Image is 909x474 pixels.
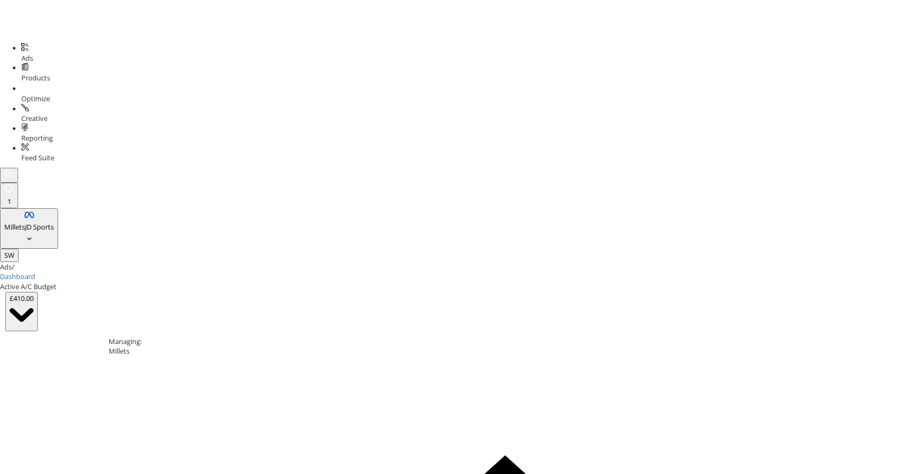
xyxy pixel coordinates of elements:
span: Optimize [21,94,50,103]
span: Products [21,73,50,83]
span: Millets [4,222,25,232]
span: JD Sports [25,222,54,232]
span: Reporting [21,133,53,143]
span: Ads [21,53,33,63]
div: £410.00 [10,293,34,304]
div: Managing: [109,337,902,347]
div: Millets [109,346,902,356]
span: Creative [21,113,47,123]
button: £410.00 [5,292,38,331]
span: SW [4,250,14,260]
span: / [12,262,14,272]
span: Feed Suite [21,153,54,162]
div: 1 [4,197,14,207]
